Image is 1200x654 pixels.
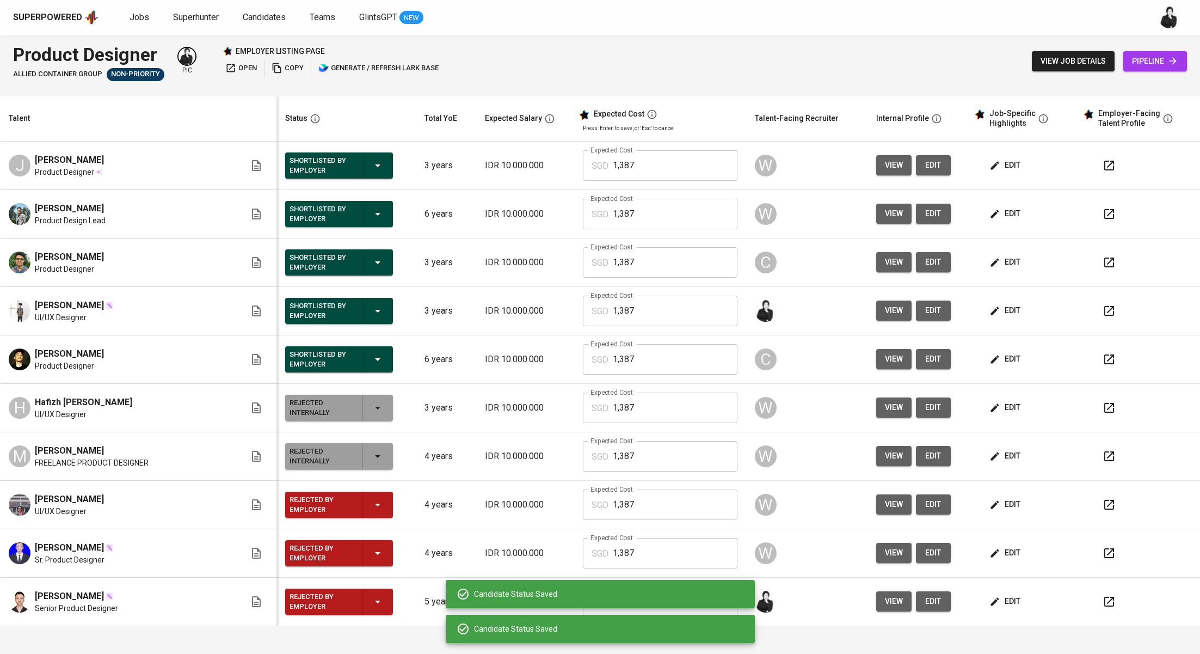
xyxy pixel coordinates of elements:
span: edit [992,255,1020,269]
span: view [885,255,903,269]
div: Rejected Internally [290,396,353,420]
button: Rejected by Employer [285,589,393,615]
button: view job details [1032,51,1115,71]
span: edit [925,352,942,366]
span: [PERSON_NAME] [35,202,104,215]
span: [PERSON_NAME] [35,347,104,360]
p: 6 years [424,353,467,366]
div: Candidate Status Saved [474,589,746,600]
button: edit [916,543,951,563]
img: Muhammad Azhari Alam [9,494,30,516]
a: edit [916,349,951,369]
button: view [876,494,912,515]
button: edit [987,494,1025,515]
span: view [885,595,903,608]
span: Product Designer [35,264,94,274]
button: view [876,543,912,563]
div: Shortlisted by Employer [290,250,353,274]
div: Employer-Facing Talent Profile [1098,109,1160,128]
a: edit [916,301,951,321]
img: magic_wand.svg [105,592,114,601]
img: Rizqi Farhandy [9,542,30,564]
span: edit [992,352,1020,366]
button: view [876,398,912,418]
div: Pending Client’s Feedback [107,68,164,81]
span: [PERSON_NAME] [35,250,104,264]
button: Shortlisted by Employer [285,298,393,324]
span: edit [925,595,942,608]
img: Rahman Ramadhan [9,252,30,273]
span: edit [925,449,942,463]
span: edit [925,498,942,511]
p: IDR 10.000.000 [485,304,565,317]
span: edit [992,158,1020,172]
span: [PERSON_NAME] [35,154,104,167]
button: view [876,252,912,272]
img: medwi@glints.com [1159,7,1180,28]
span: view [885,352,903,366]
p: SGD [592,160,608,173]
img: Hilarius Bryan [9,300,30,322]
p: 4 years [424,450,467,463]
button: edit [987,155,1025,175]
img: glints_star.svg [579,109,589,120]
a: pipeline [1123,51,1187,71]
span: edit [925,401,942,414]
button: Shortlisted by Employer [285,346,393,372]
button: Rejected by Employer [285,492,393,518]
span: edit [992,449,1020,463]
img: magic_wand.svg [105,543,114,552]
div: Talent-Facing Recruiter [755,112,839,125]
button: Rejected by Employer [285,540,393,566]
span: UI/UX Designer [35,312,87,323]
span: [PERSON_NAME] [35,590,104,603]
img: glints_star.svg [974,109,985,120]
p: SGD [592,208,608,221]
span: edit [992,546,1020,560]
span: Allied Container Group [13,69,102,80]
a: edit [916,204,951,224]
span: edit [925,158,942,172]
button: view [876,155,912,175]
span: copy [272,62,304,75]
span: GlintsGPT [359,12,397,22]
div: Candidate Status Saved [474,624,746,634]
p: IDR 10.000.000 [485,207,565,221]
div: Shortlisted by Employer [290,202,353,226]
div: W [755,542,777,564]
button: edit [987,349,1025,369]
img: glints_star.svg [1083,109,1094,120]
div: Shortlisted by Employer [290,154,353,178]
a: Superpoweredapp logo [13,9,99,26]
img: medwi@glints.com [755,591,777,613]
button: view [876,349,912,369]
div: Job-Specific Highlights [989,109,1036,128]
div: Talent [9,112,30,125]
span: UI/UX Designer [35,506,87,517]
button: copy [269,60,306,77]
span: edit [992,401,1020,414]
div: Rejected Internally [290,444,353,468]
button: edit [916,155,951,175]
span: [PERSON_NAME] [35,444,104,457]
span: view job details [1041,54,1106,68]
button: open [223,60,260,77]
span: view [885,449,903,463]
span: pipeline [1132,54,1178,68]
span: [PERSON_NAME] [35,493,104,506]
a: Candidates [243,11,288,25]
a: Jobs [130,11,151,25]
p: IDR 10.000.000 [485,353,565,366]
span: open [225,62,257,75]
div: H [9,397,30,419]
button: view [876,204,912,224]
img: app logo [84,9,99,26]
span: [PERSON_NAME] [35,299,104,312]
p: IDR 10.000.000 [485,401,565,414]
img: medwi@glints.com [755,300,777,322]
span: edit [925,255,942,269]
div: Expected Salary [485,112,542,125]
span: Jobs [130,12,149,22]
span: Product Designer [35,167,94,178]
